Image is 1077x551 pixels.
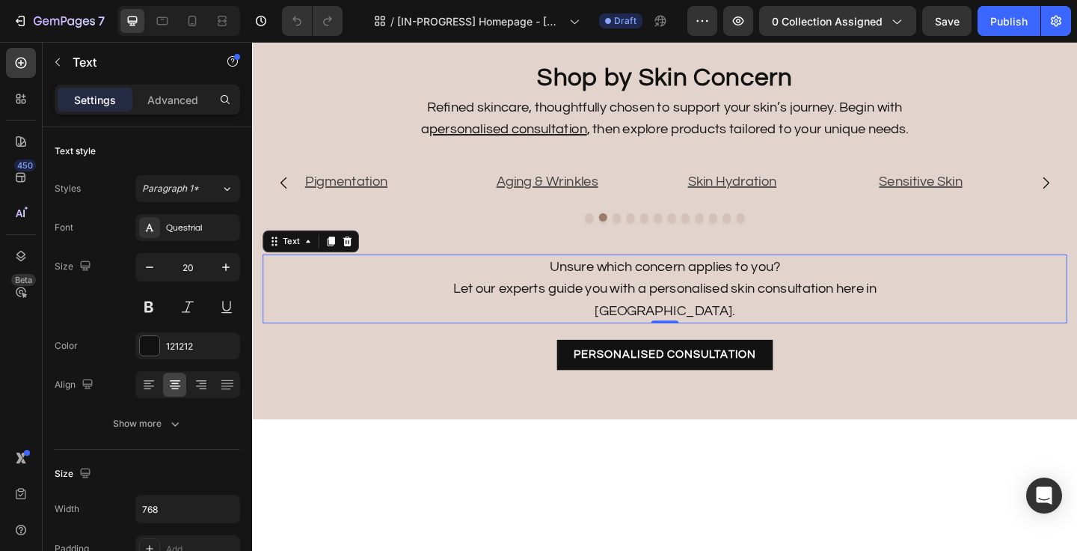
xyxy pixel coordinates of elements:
[6,6,111,36] button: 7
[55,144,96,158] div: Text style
[935,15,960,28] span: Save
[331,324,566,356] a: Personalised Consultation
[163,233,734,257] p: Unsure which concern applies to you?
[422,186,431,195] button: Dot
[147,92,198,108] p: Advanced
[14,159,36,171] div: 450
[136,496,239,523] input: Auto
[482,186,491,195] button: Dot
[163,257,734,305] p: Let our experts guide you with a personalised skin consultation here in [GEOGRAPHIC_DATA].
[11,20,886,58] h2: Shop by Skin Concern
[58,144,147,159] u: Pigmentation
[349,333,548,347] p: Personalised Consultation
[614,14,636,28] span: Draft
[772,13,883,29] span: 0 collection assigned
[142,182,199,195] span: Paragraph 1*
[55,339,78,353] div: Color
[282,6,343,36] div: Undo/Redo
[55,182,81,195] div: Styles
[759,6,916,36] button: 0 collection assigned
[512,186,521,195] button: Dot
[990,13,1028,29] div: Publish
[98,12,105,30] p: 7
[392,186,401,195] button: Dot
[407,186,416,195] button: Dot
[74,92,116,108] p: Settings
[55,375,96,395] div: Align
[467,186,476,195] button: Dot
[163,59,734,107] p: Refined skincare, thoughtfully chosen to support your skin’s journey. Begin with a , then explore...
[978,6,1040,36] button: Publish
[390,13,394,29] span: /
[922,6,972,36] button: Save
[193,88,364,103] a: personalised consultation
[377,186,386,195] button: Dot
[527,186,536,195] button: Dot
[55,410,240,437] button: Show more
[55,221,73,234] div: Font
[13,133,55,174] button: Carousel Back Arrow
[266,144,376,159] u: Aging & Wrinkles
[682,144,773,159] u: Sensitive Skin
[113,416,182,431] div: Show more
[842,133,884,174] button: Carousel Next Arrow
[55,464,94,484] div: Size
[397,13,563,29] span: [IN-PROGRESS] Homepage - [MEDICAL_DATA] [GEOGRAPHIC_DATA]
[73,53,200,71] p: Text
[135,175,240,202] button: Paragraph 1*
[497,186,506,195] button: Dot
[166,340,236,353] div: 121212
[252,42,1077,551] iframe: Design area
[474,144,571,159] u: Skin Hydration
[55,502,79,516] div: Width
[55,257,94,277] div: Size
[11,274,36,286] div: Beta
[30,210,55,224] div: Text
[437,186,446,195] button: Dot
[452,186,461,195] button: Dot
[166,222,236,235] div: Questrial
[1026,478,1062,514] div: Open Intercom Messenger
[362,186,371,195] button: Dot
